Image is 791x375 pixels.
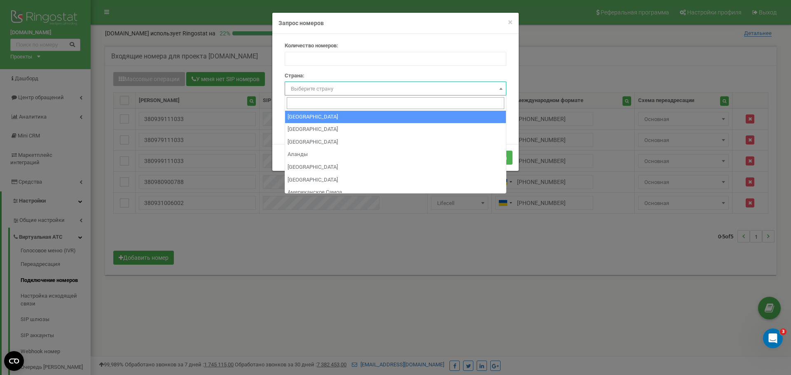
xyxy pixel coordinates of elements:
label: Количество номеров: [285,42,338,50]
iframe: Intercom live chat [763,328,783,348]
li: Американское Самоа [285,186,506,199]
li: [GEOGRAPHIC_DATA] [285,136,506,149]
span: × [508,17,513,27]
label: Страна: [285,72,304,80]
li: [GEOGRAPHIC_DATA] [285,123,506,136]
li: Аланды [285,148,506,161]
h4: Запрос номеров [278,19,513,27]
li: [GEOGRAPHIC_DATA] [285,174,506,186]
span: Выберите страну [291,86,333,92]
li: [GEOGRAPHIC_DATA] [285,161,506,174]
button: Open CMP widget [4,351,24,371]
li: [GEOGRAPHIC_DATA] [285,111,506,123]
span: 3 [780,328,786,335]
